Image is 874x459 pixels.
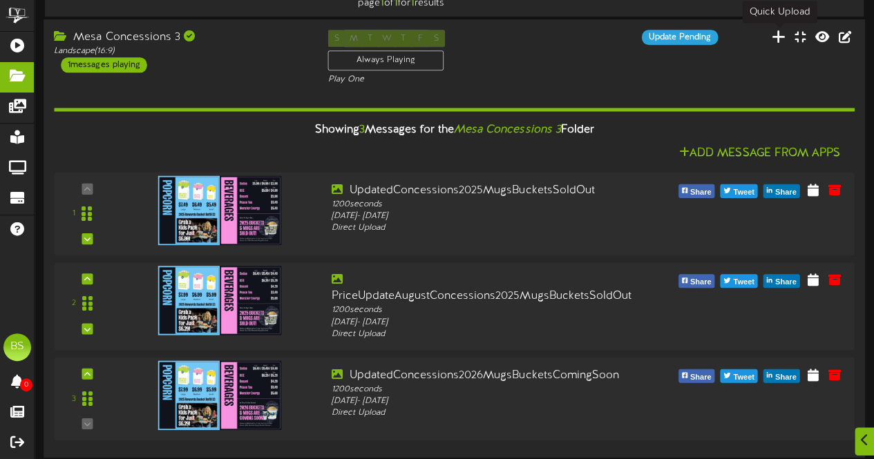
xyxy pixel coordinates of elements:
div: Landscape ( 16:9 ) [54,46,307,57]
button: Add Message From Apps [675,145,844,162]
span: Share [772,185,799,200]
span: Tweet [730,185,757,200]
span: Share [687,275,714,290]
button: Tweet [720,274,757,288]
button: Share [763,184,800,198]
img: 9acff7e8-ffce-4cb7-b263-9f4e66287eb7.jpg [158,360,281,429]
div: Mesa Concessions 3 [54,30,307,46]
div: 1200 seconds [331,304,644,316]
button: Share [678,369,715,383]
button: Tweet [720,369,757,383]
div: [DATE] - [DATE] [331,316,644,328]
div: UpdatedConcessions2026MugsBucketsComingSoon [331,367,644,383]
div: [DATE] - [DATE] [331,395,644,407]
span: Share [772,370,799,385]
div: Direct Upload [331,328,644,340]
span: 0 [20,378,32,391]
div: UpdatedConcessions2025MugsBucketsSoldOut [331,183,644,199]
span: Share [687,370,714,385]
span: Share [772,275,799,290]
span: Tweet [730,370,757,385]
div: 1 messages playing [61,57,146,72]
span: Tweet [730,275,757,290]
button: Tweet [720,184,757,198]
button: Share [678,274,715,288]
span: 3 [359,124,365,136]
div: Play One [327,74,580,86]
div: Showing Messages for the Folder [44,115,865,145]
div: BS [3,333,31,361]
div: PriceUpdateAugustConcessions2025MugsBucketsSoldOut [331,273,644,304]
button: Share [763,369,800,383]
div: 1200 seconds [331,198,644,210]
img: 8581889e-f8f8-48d0-98f3-72099706b2c9.jpg [158,266,281,335]
div: Update Pending [641,30,717,45]
i: Mesa Concessions 3 [454,124,560,136]
div: Direct Upload [331,222,644,234]
div: Always Playing [327,50,444,70]
button: Share [678,184,715,198]
img: c55a84e3-7831-4311-b292-eb9d416eb176.png [158,176,281,245]
div: Direct Upload [331,407,644,419]
div: 1200 seconds [331,383,644,395]
button: Share [763,274,800,288]
div: [DATE] - [DATE] [331,211,644,222]
span: Share [687,185,714,200]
